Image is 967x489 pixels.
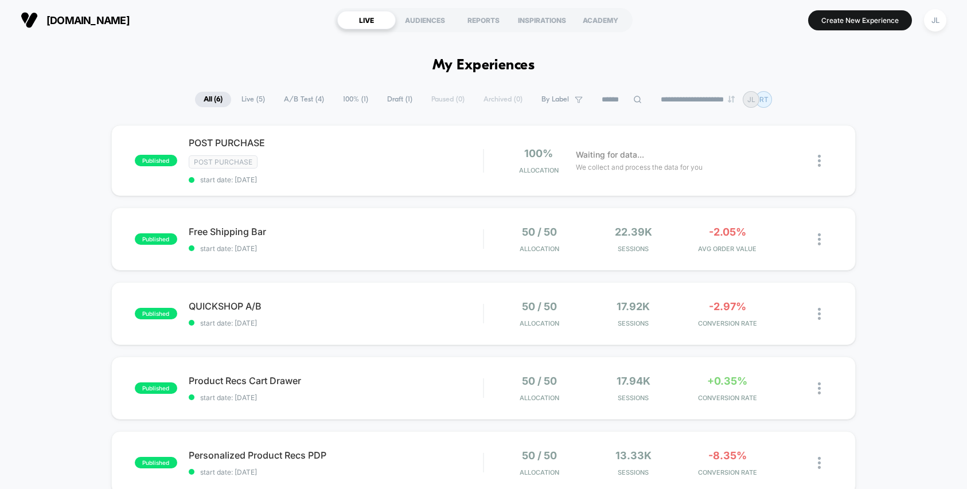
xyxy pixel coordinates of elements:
span: [DOMAIN_NAME] [46,14,130,26]
p: RT [759,95,769,104]
span: QUICKSHOP A/B [189,300,483,312]
img: close [818,308,821,320]
span: CONVERSION RATE [683,394,771,402]
img: close [818,457,821,469]
img: close [818,233,821,245]
span: 22.39k [615,226,652,238]
span: -2.05% [709,226,746,238]
span: POST PURCHASE [189,137,483,148]
span: -8.35% [708,449,747,461]
div: JL [924,9,946,32]
div: REPORTS [454,11,513,29]
span: Personalized Product Recs PDP [189,449,483,461]
span: Sessions [590,245,678,253]
span: 50 / 50 [522,375,557,387]
span: start date: [DATE] [189,393,483,402]
span: 100% [524,147,553,159]
span: CONVERSION RATE [683,319,771,327]
span: start date: [DATE] [189,175,483,184]
span: A/B Test ( 4 ) [275,92,333,107]
span: CONVERSION RATE [683,468,771,476]
span: 17.94k [617,375,650,387]
span: 50 / 50 [522,226,557,238]
span: Waiting for data... [576,148,644,161]
span: published [135,308,177,319]
div: AUDIENCES [396,11,454,29]
span: 17.92k [617,300,650,312]
span: Allocation [519,166,559,174]
span: We collect and process the data for you [576,162,703,173]
span: published [135,457,177,468]
span: All ( 6 ) [195,92,231,107]
span: start date: [DATE] [189,468,483,476]
span: 50 / 50 [522,449,557,461]
span: 100% ( 1 ) [334,92,377,107]
span: Sessions [590,394,678,402]
span: published [135,382,177,394]
span: Product Recs Cart Drawer [189,375,483,386]
h1: My Experiences [432,57,535,74]
span: Live ( 5 ) [233,92,274,107]
span: Allocation [520,468,559,476]
img: close [818,382,821,394]
span: -2.97% [709,300,746,312]
span: published [135,233,177,245]
button: [DOMAIN_NAME] [17,11,133,29]
span: published [135,155,177,166]
div: LIVE [337,11,396,29]
span: 13.33k [615,449,652,461]
div: ACADEMY [571,11,630,29]
span: AVG ORDER VALUE [683,245,771,253]
span: Draft ( 1 ) [379,92,421,107]
span: 50 / 50 [522,300,557,312]
span: start date: [DATE] [189,319,483,327]
span: start date: [DATE] [189,244,483,253]
img: close [818,155,821,167]
span: Sessions [590,468,678,476]
button: Create New Experience [808,10,912,30]
span: Allocation [520,394,559,402]
span: Sessions [590,319,678,327]
div: INSPIRATIONS [513,11,571,29]
span: By Label [541,95,569,104]
span: Allocation [520,245,559,253]
span: +0.35% [707,375,747,387]
img: end [728,96,735,103]
p: JL [747,95,755,104]
span: Post Purchase [189,155,258,169]
img: Visually logo [21,11,38,29]
span: Allocation [520,319,559,327]
span: Free Shipping Bar [189,226,483,237]
button: JL [921,9,950,32]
